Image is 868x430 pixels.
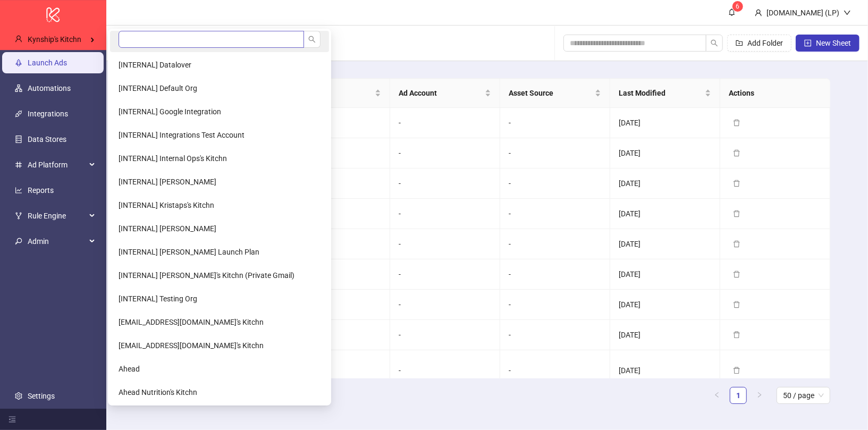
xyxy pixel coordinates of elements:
[280,290,390,320] td: -
[783,387,824,403] span: 50 / page
[711,39,718,47] span: search
[119,178,216,186] span: [INTERNAL] [PERSON_NAME]
[390,138,500,168] td: -
[500,138,610,168] td: -
[390,199,500,229] td: -
[28,84,71,92] a: Automations
[390,108,500,138] td: -
[500,199,610,229] td: -
[610,290,720,320] td: [DATE]
[280,320,390,350] td: -
[119,388,197,397] span: Ahead Nutrition's Kitchn
[308,36,316,43] span: search
[119,341,264,350] span: [EMAIL_ADDRESS][DOMAIN_NAME]'s Kitchn
[733,271,740,278] span: delete
[399,87,483,99] span: Ad Account
[390,229,500,259] td: -
[762,7,844,19] div: [DOMAIN_NAME] (LP)
[733,149,740,157] span: delete
[804,39,812,47] span: plus-square
[733,240,740,248] span: delete
[280,199,390,229] td: -
[119,154,227,163] span: [INTERNAL] Internal Ops's Kitchn
[280,350,390,391] td: -
[28,135,66,144] a: Data Stores
[751,387,768,404] button: right
[500,108,610,138] td: -
[747,39,783,47] span: Add Folder
[733,119,740,127] span: delete
[390,79,500,108] th: Ad Account
[709,387,726,404] li: Previous Page
[119,318,264,326] span: [EMAIL_ADDRESS][DOMAIN_NAME]'s Kitchn
[500,229,610,259] td: -
[500,168,610,199] td: -
[816,39,851,47] span: New Sheet
[280,138,390,168] td: -
[119,271,294,280] span: [INTERNAL] [PERSON_NAME]'s Kitchn (Private Gmail)
[730,387,746,403] a: 1
[119,294,197,303] span: [INTERNAL] Testing Org
[390,259,500,290] td: -
[119,224,216,233] span: [INTERNAL] [PERSON_NAME]
[610,229,720,259] td: [DATE]
[610,320,720,350] td: [DATE]
[756,392,763,398] span: right
[28,109,68,118] a: Integrations
[610,79,720,108] th: Last Modified
[755,9,762,16] span: user
[500,350,610,391] td: -
[727,35,791,52] button: Add Folder
[15,238,22,245] span: key
[15,35,22,43] span: user
[733,210,740,217] span: delete
[610,350,720,391] td: [DATE]
[500,259,610,290] td: -
[709,387,726,404] button: left
[119,248,259,256] span: [INTERNAL] [PERSON_NAME] Launch Plan
[777,387,830,404] div: Page Size
[610,108,720,138] td: [DATE]
[280,79,390,108] th: Ad Platform
[28,231,86,252] span: Admin
[9,416,16,423] span: menu-fold
[500,290,610,320] td: -
[390,350,500,391] td: -
[796,35,859,52] button: New Sheet
[119,61,191,69] span: [INTERNAL] Datalover
[15,212,22,220] span: fork
[610,168,720,199] td: [DATE]
[619,87,703,99] span: Last Modified
[390,168,500,199] td: -
[280,259,390,290] td: -
[280,108,390,138] td: -
[28,35,81,44] span: Kynship's Kitchn
[280,168,390,199] td: -
[500,79,610,108] th: Asset Source
[844,9,851,16] span: down
[500,320,610,350] td: -
[119,201,214,209] span: [INTERNAL] Kristaps's Kitchn
[730,387,747,404] li: 1
[714,392,720,398] span: left
[119,365,140,373] span: Ahead
[28,58,67,67] a: Launch Ads
[28,154,86,175] span: Ad Platform
[119,107,221,116] span: [INTERNAL] Google Integration
[736,3,740,10] span: 6
[610,259,720,290] td: [DATE]
[390,320,500,350] td: -
[751,387,768,404] li: Next Page
[733,331,740,339] span: delete
[720,79,830,108] th: Actions
[119,131,245,139] span: [INTERNAL] Integrations Test Account
[119,84,197,92] span: [INTERNAL] Default Org
[733,367,740,374] span: delete
[15,161,22,168] span: number
[28,205,86,226] span: Rule Engine
[733,180,740,187] span: delete
[28,186,54,195] a: Reports
[732,1,743,12] sup: 6
[736,39,743,47] span: folder-add
[733,301,740,308] span: delete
